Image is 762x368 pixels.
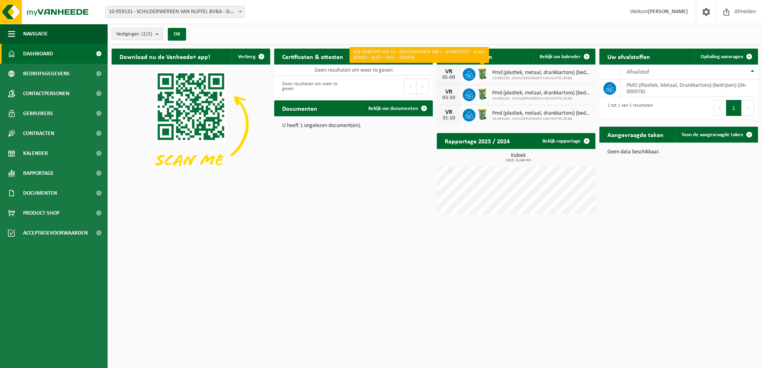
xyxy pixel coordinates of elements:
div: 03-10 [441,95,457,101]
span: Contracten [23,123,54,143]
span: Toon de aangevraagde taken [681,132,743,137]
h2: Documenten [274,100,325,116]
span: 10-959130 - SCHILDERWERKEN VAN NUFFEL BVBA [492,76,591,81]
span: Gebruikers [23,104,53,123]
span: 10-959131 - SCHILDERWERKEN VAN NUFFEL BVBA - SINT-LIEVENS-HOUTEM [106,6,244,18]
div: VR [441,89,457,95]
span: Bekijk uw kalender [540,54,581,59]
strong: [PERSON_NAME] [648,9,688,15]
span: 10-959130 - SCHILDERWERKEN VAN NUFFEL BVBA [492,96,591,101]
td: PMD (Plastiek, Metaal, Drankkartons) (bedrijven) (04-000978) [621,80,758,97]
img: WB-0240-HPE-GN-51 [475,87,489,101]
h2: Download nu de Vanheede+ app! [112,49,218,64]
a: Bekijk uw kalender [533,49,595,65]
span: Ophaling aanvragen [701,54,743,59]
span: 10-959130 - SCHILDERWERKEN VAN NUFFEL BVBA [492,117,591,121]
a: Bekijk uw documenten [362,100,432,116]
span: Verberg [238,54,255,59]
span: Pmd (plastiek, metaal, drankkartons) (bedrijven) [492,70,591,76]
button: Previous [713,100,726,116]
span: 10-959131 - SCHILDERWERKEN VAN NUFFEL BVBA - SINT-LIEVENS-HOUTEM [105,6,245,18]
span: Dashboard [23,44,53,64]
td: Geen resultaten om weer te geven [274,65,433,76]
span: Rapportage [23,163,54,183]
button: 1 [726,100,742,116]
img: Download de VHEPlus App [112,65,270,184]
button: Verberg [232,49,269,65]
h2: Aangevraagde taken [599,127,672,142]
p: Geen data beschikbaar. [607,149,750,155]
span: 2025: 0,240 m3 [441,159,595,162]
span: Navigatie [23,24,48,44]
span: Pmd (plastiek, metaal, drankkartons) (bedrijven) [492,90,591,96]
div: VR [441,109,457,115]
a: Ophaling aanvragen [694,49,757,65]
span: Vestigingen [116,28,152,40]
div: VR [441,69,457,75]
div: 1 tot 1 van 1 resultaten [603,99,653,117]
span: Bekijk uw documenten [368,106,418,111]
span: Contactpersonen [23,84,69,104]
h2: Rapportage 2025 / 2024 [437,133,518,149]
span: Afvalstof [626,69,649,75]
count: (2/2) [141,31,152,37]
h3: Kubiek [441,153,595,162]
button: Vestigingen(2/2) [112,28,163,40]
a: Bekijk rapportage [536,133,595,149]
span: Kalender [23,143,48,163]
button: Next [416,78,429,94]
button: OK [168,28,186,41]
span: Documenten [23,183,57,203]
h2: Certificaten & attesten [274,49,351,64]
span: Acceptatievoorwaarden [23,223,88,243]
a: Toon de aangevraagde taken [675,127,757,143]
span: Pmd (plastiek, metaal, drankkartons) (bedrijven) [492,110,591,117]
img: WB-0240-HPE-GN-51 [475,67,489,80]
h2: Ingeplande taken [437,49,500,64]
img: WB-0240-HPE-GN-51 [475,108,489,121]
span: Bekijk uw certificaten [371,54,418,59]
button: Next [742,100,754,116]
span: Bedrijfsgegevens [23,64,70,84]
span: Product Shop [23,203,59,223]
p: U heeft 1 ongelezen document(en). [282,123,425,129]
h2: Uw afvalstoffen [599,49,658,64]
div: 05-09 [441,75,457,80]
div: 31-10 [441,115,457,121]
a: Bekijk uw certificaten [365,49,432,65]
button: Previous [404,78,416,94]
div: Geen resultaten om weer te geven [278,78,350,95]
